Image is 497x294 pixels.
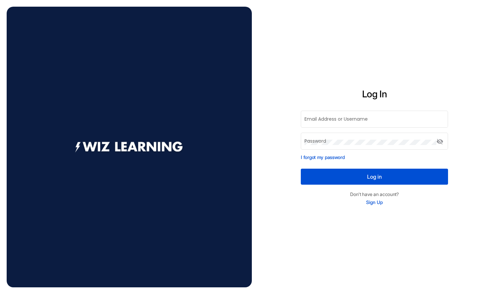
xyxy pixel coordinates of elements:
p: I forgot my password [301,154,448,161]
button: Log in [301,169,448,185]
p: Don't have an account? [350,191,399,198]
mat-icon: visibility_off [436,138,444,146]
h2: Log In [301,88,448,100]
a: Sign Up [366,199,383,205]
img: footer logo [73,138,185,156]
